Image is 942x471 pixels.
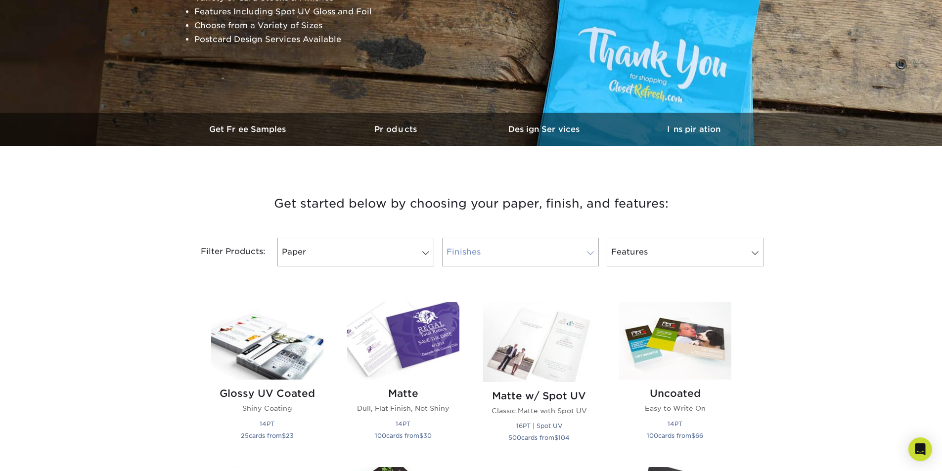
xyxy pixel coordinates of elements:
[347,302,459,380] img: Matte Postcards
[619,387,731,399] h2: Uncoated
[211,403,323,413] p: Shiny Coating
[211,387,323,399] h2: Glossy UV Coated
[260,420,274,428] small: 14PT
[619,302,731,455] a: Uncoated Postcards Uncoated Easy to Write On 14PT 100cards from$66
[558,434,570,441] span: 104
[375,432,432,439] small: cards from
[396,420,410,428] small: 14PT
[194,19,434,33] li: Choose from a Variety of Sizes
[695,432,703,439] span: 66
[277,238,434,266] a: Paper
[483,406,595,416] p: Classic Matte with Spot UV
[175,113,323,146] a: Get Free Samples
[691,432,695,439] span: $
[554,434,558,441] span: $
[423,432,432,439] span: 30
[508,434,570,441] small: cards from
[175,238,273,266] div: Filter Products:
[471,113,620,146] a: Design Services
[282,432,286,439] span: $
[647,432,658,439] span: 100
[211,302,323,455] a: Glossy UV Coated Postcards Glossy UV Coated Shiny Coating 14PT 25cards from$23
[620,113,768,146] a: Inspiration
[908,437,932,461] div: Open Intercom Messenger
[194,33,434,46] li: Postcard Design Services Available
[471,125,620,134] h3: Design Services
[483,390,595,402] h2: Matte w/ Spot UV
[347,387,459,399] h2: Matte
[211,302,323,380] img: Glossy UV Coated Postcards
[194,5,434,19] li: Features Including Spot UV Gloss and Foil
[347,403,459,413] p: Dull, Flat Finish, Not Shiny
[241,432,294,439] small: cards from
[607,238,763,266] a: Features
[508,434,521,441] span: 500
[647,432,703,439] small: cards from
[347,302,459,455] a: Matte Postcards Matte Dull, Flat Finish, Not Shiny 14PT 100cards from$30
[483,302,595,455] a: Matte w/ Spot UV Postcards Matte w/ Spot UV Classic Matte with Spot UV 16PT | Spot UV 500cards fr...
[619,403,731,413] p: Easy to Write On
[375,432,386,439] span: 100
[323,113,471,146] a: Products
[241,432,249,439] span: 25
[483,302,595,382] img: Matte w/ Spot UV Postcards
[668,420,682,428] small: 14PT
[516,422,562,429] small: 16PT | Spot UV
[182,181,761,226] h3: Get started below by choosing your paper, finish, and features:
[323,125,471,134] h3: Products
[419,432,423,439] span: $
[620,125,768,134] h3: Inspiration
[442,238,599,266] a: Finishes
[619,302,731,380] img: Uncoated Postcards
[286,432,294,439] span: 23
[175,125,323,134] h3: Get Free Samples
